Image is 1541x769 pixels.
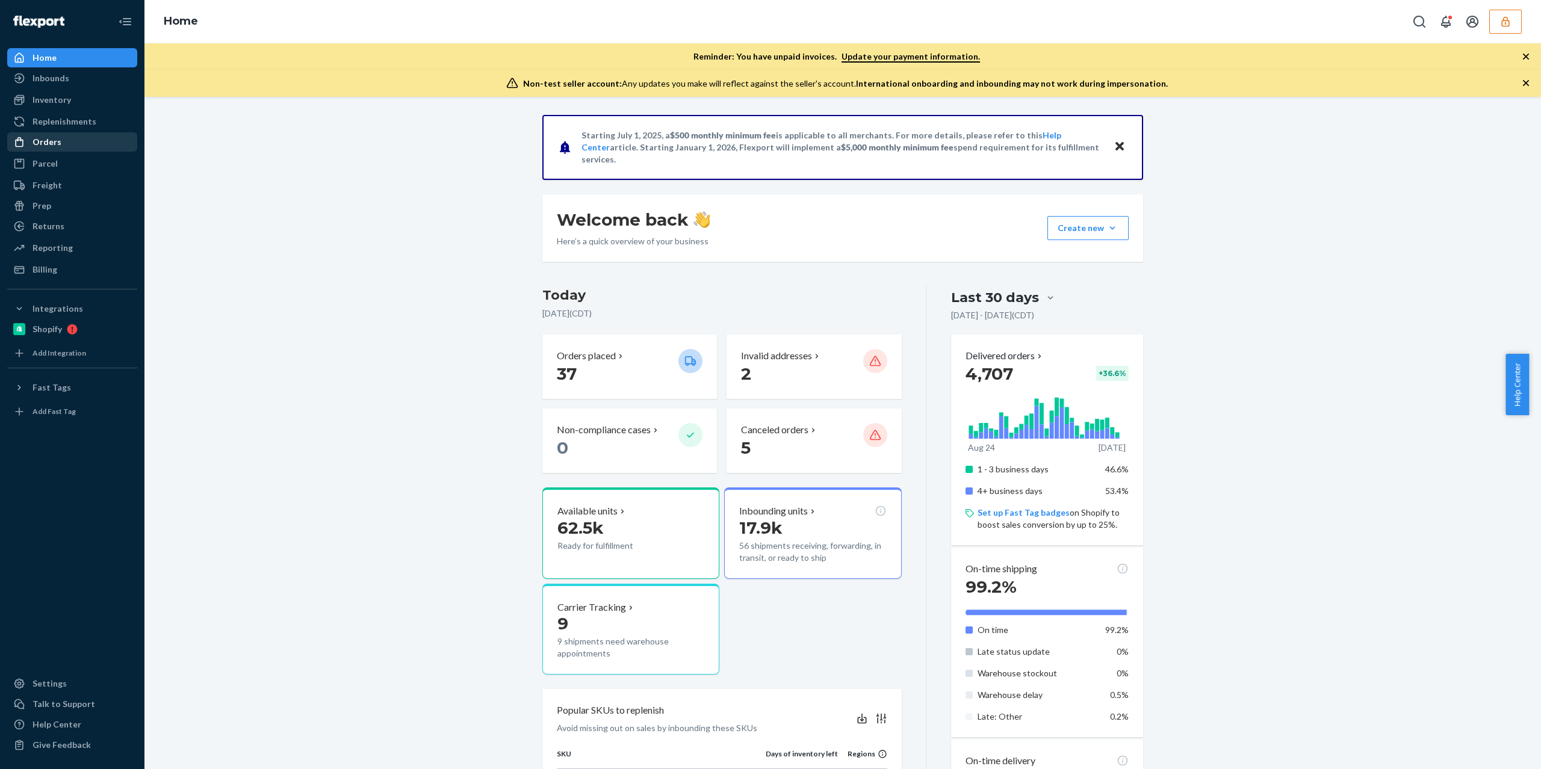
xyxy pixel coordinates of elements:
span: 62.5k [557,517,604,538]
p: 9 shipments need warehouse appointments [557,635,704,659]
span: 17.9k [739,517,783,538]
div: Settings [33,678,67,690]
a: Orders [7,132,137,152]
p: Inbounding units [739,504,808,518]
a: Reporting [7,238,137,258]
p: Avoid missing out on sales by inbounding these SKUs [557,722,757,734]
a: Inbounds [7,69,137,88]
span: $5,000 monthly minimum fee [841,142,953,152]
p: [DATE] - [DATE] ( CDT ) [951,309,1034,321]
div: + 36.6 % [1096,366,1129,381]
button: Help Center [1505,354,1529,415]
span: 5 [741,437,751,458]
button: Orders placed 37 [542,335,717,399]
button: Open notifications [1434,10,1458,34]
p: Orders placed [557,349,616,363]
span: 37 [557,363,577,384]
button: Open account menu [1460,10,1484,34]
p: On-time shipping [966,562,1037,576]
p: Non-compliance cases [557,423,651,437]
span: 0.2% [1110,711,1129,721]
span: 53.4% [1105,486,1129,496]
p: Warehouse delay [978,689,1096,701]
p: Invalid addresses [741,349,812,363]
div: Regions [838,749,887,759]
button: Fast Tags [7,378,137,397]
img: hand-wave emoji [693,211,710,228]
div: Prep [33,200,51,212]
p: On time [978,624,1096,636]
a: Inventory [7,90,137,110]
p: Late: Other [978,711,1096,723]
p: Late status update [978,646,1096,658]
button: Inbounding units17.9k56 shipments receiving, forwarding, in transit, or ready to ship [724,487,901,579]
ol: breadcrumbs [154,4,208,39]
a: Home [164,14,198,28]
button: Available units62.5kReady for fulfillment [542,487,719,579]
a: Replenishments [7,112,137,131]
span: International onboarding and inbounding may not work during impersonation. [856,78,1168,88]
a: Settings [7,674,137,693]
a: Help Center [7,715,137,734]
a: Add Fast Tag [7,402,137,421]
span: 0.5% [1110,690,1129,700]
div: Orders [33,136,61,148]
div: Replenishments [33,116,96,128]
p: Available units [557,504,618,518]
p: Aug 24 [968,442,995,454]
button: Open Search Box [1407,10,1431,34]
div: Talk to Support [33,698,95,710]
button: Non-compliance cases 0 [542,409,717,473]
div: Fast Tags [33,381,71,394]
span: 46.6% [1105,464,1129,474]
th: SKU [557,749,766,769]
a: Update your payment information. [842,51,980,63]
button: Invalid addresses 2 [727,335,901,399]
h1: Welcome back [557,209,710,230]
p: [DATE] ( CDT ) [542,307,902,320]
div: Parcel [33,158,58,170]
p: On-time delivery [966,754,1035,768]
button: Carrier Tracking99 shipments need warehouse appointments [542,584,719,675]
div: Freight [33,179,62,191]
span: 0% [1117,646,1129,656]
div: Inventory [33,94,71,106]
a: Freight [7,176,137,195]
button: Create new [1047,216,1129,240]
a: Set up Fast Tag badges [978,507,1070,517]
a: Billing [7,260,137,279]
button: Talk to Support [7,694,137,714]
span: 0 [557,437,568,458]
h3: Today [542,286,902,305]
p: 4+ business days [978,485,1096,497]
p: on Shopify to boost sales conversion by up to 25%. [978,507,1129,531]
span: 9 [557,613,568,634]
button: Close Navigation [113,10,137,34]
span: $500 monthly minimum fee [670,130,776,140]
button: Canceled orders 5 [727,409,901,473]
p: Carrier Tracking [557,601,626,614]
div: Shopify [33,323,62,335]
div: Help Center [33,718,81,730]
div: Billing [33,264,57,276]
button: Delivered orders [966,349,1044,363]
span: 0% [1117,668,1129,678]
div: Last 30 days [951,288,1039,307]
button: Integrations [7,299,137,318]
div: Returns [33,220,64,232]
button: Close [1112,138,1127,156]
a: Shopify [7,320,137,339]
div: Add Integration [33,348,86,358]
span: 99.2% [966,576,1017,597]
span: 4,707 [966,363,1013,384]
p: Reminder: You have unpaid invoices. [693,51,980,63]
div: Any updates you make will reflect against the seller's account. [523,78,1168,90]
a: Returns [7,217,137,236]
th: Days of inventory left [766,749,838,769]
div: Inbounds [33,72,69,84]
p: Starting July 1, 2025, a is applicable to all merchants. For more details, please refer to this a... [581,129,1102,165]
p: 56 shipments receiving, forwarding, in transit, or ready to ship [739,540,886,564]
a: Home [7,48,137,67]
